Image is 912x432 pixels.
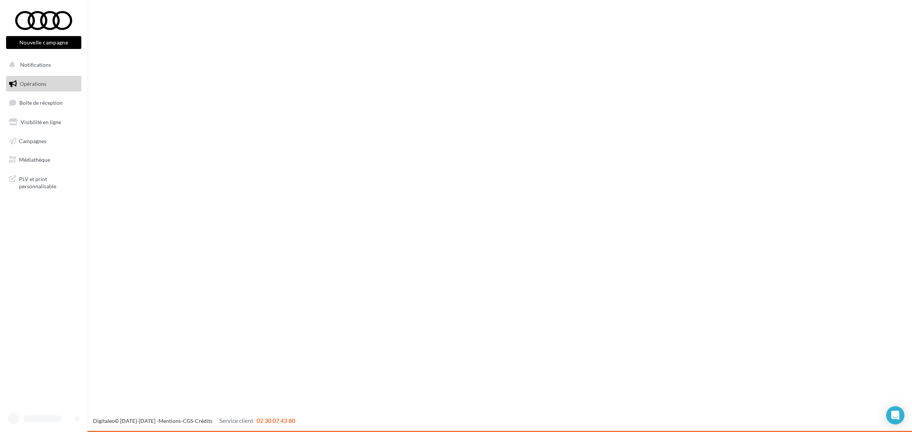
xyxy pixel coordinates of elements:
span: Notifications [20,61,51,68]
a: Boîte de réception [5,95,83,111]
a: Visibilité en ligne [5,114,83,130]
a: CGS [183,418,193,424]
button: Notifications [5,57,80,73]
span: Visibilité en ligne [21,119,61,125]
a: Opérations [5,76,83,92]
a: Crédits [195,418,212,424]
a: Mentions [158,418,181,424]
a: Campagnes [5,133,83,149]
span: 02 30 07 43 80 [256,417,295,424]
span: Opérations [20,80,46,87]
span: Boîte de réception [19,99,63,106]
div: Open Intercom Messenger [886,406,904,424]
span: © [DATE]-[DATE] - - - [93,418,295,424]
button: Nouvelle campagne [6,36,81,49]
span: PLV et print personnalisable [19,174,78,190]
span: Médiathèque [19,156,50,163]
a: Digitaleo [93,418,115,424]
a: PLV et print personnalisable [5,171,83,193]
span: Campagnes [19,137,46,144]
span: Service client [219,417,253,424]
a: Médiathèque [5,152,83,168]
